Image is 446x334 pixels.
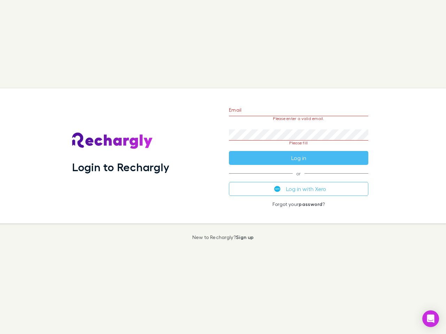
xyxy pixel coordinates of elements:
p: New to Rechargly? [192,234,254,240]
img: Rechargly's Logo [72,133,153,149]
h1: Login to Rechargly [72,160,169,174]
span: or [229,173,368,174]
button: Log in [229,151,368,165]
a: Sign up [236,234,254,240]
p: Please fill [229,141,368,145]
p: Please enter a valid email. [229,116,368,121]
img: Xero's logo [274,186,280,192]
button: Log in with Xero [229,182,368,196]
p: Forgot your ? [229,201,368,207]
a: password [299,201,322,207]
div: Open Intercom Messenger [422,310,439,327]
